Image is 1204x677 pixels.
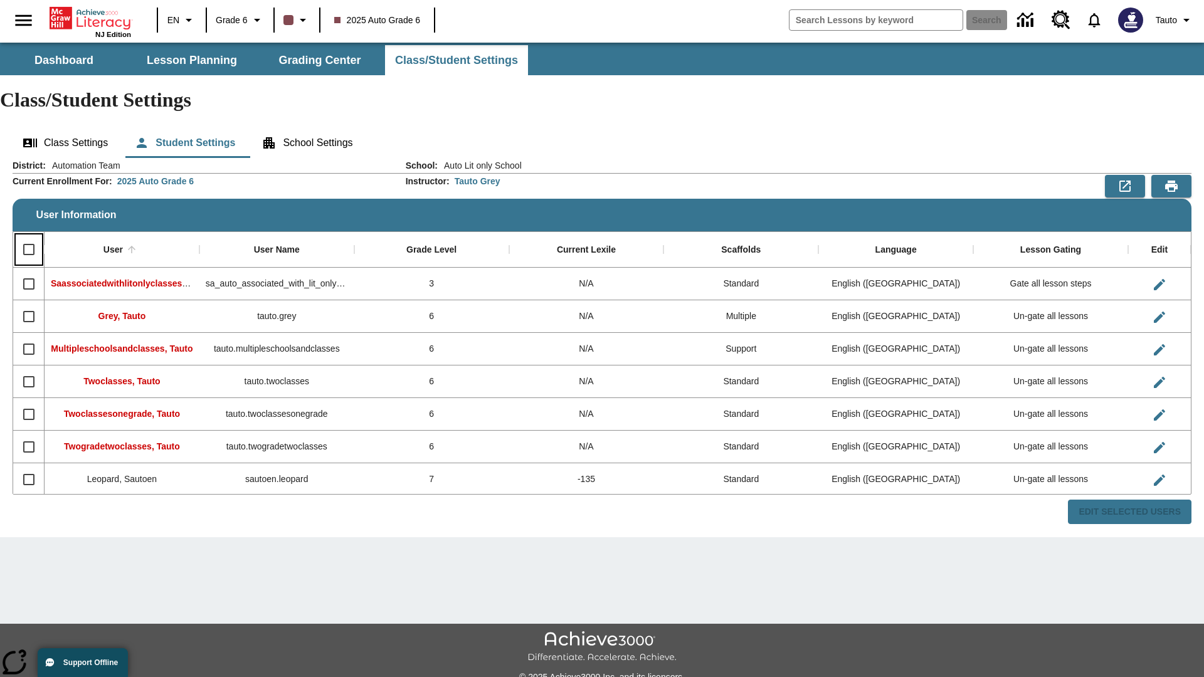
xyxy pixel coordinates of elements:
[334,14,421,27] span: 2025 Auto Grade 6
[818,365,973,398] div: English (US)
[34,53,93,68] span: Dashboard
[354,333,509,365] div: 6
[1151,175,1191,197] button: Print Preview
[103,244,123,256] div: User
[129,45,255,75] button: Lesson Planning
[95,31,131,38] span: NJ Edition
[354,398,509,431] div: 6
[64,441,180,451] span: Twogradetwoclasses, Tauto
[875,244,917,256] div: Language
[1147,305,1172,330] button: Edit User
[818,300,973,333] div: English (US)
[527,631,677,663] img: Achieve3000 Differentiate Accelerate Achieve
[98,311,146,321] span: Grey, Tauto
[406,176,450,187] h2: Instructor :
[211,9,270,31] button: Grade: Grade 6, Select a grade
[663,431,818,463] div: Standard
[36,209,117,221] span: User Information
[354,463,509,496] div: 7
[124,128,245,158] button: Student Settings
[254,244,300,256] div: User Name
[1147,337,1172,362] button: Edit User
[509,300,664,333] div: N/A
[199,365,354,398] div: tauto.twoclasses
[199,431,354,463] div: tauto.twogradetwoclasses
[973,431,1128,463] div: Un-gate all lessons
[721,244,761,256] div: Scaffolds
[385,45,528,75] button: Class/Student Settings
[1147,370,1172,395] button: Edit User
[83,376,160,386] span: Twoclasses, Tauto
[199,300,354,333] div: tauto.grey
[557,244,616,256] div: Current Lexile
[13,160,46,171] h2: District :
[162,9,202,31] button: Language: EN, Select a language
[354,431,509,463] div: 6
[13,159,1191,525] div: User Information
[789,10,963,30] input: search field
[818,268,973,300] div: English (US)
[257,45,383,75] button: Grading Center
[973,268,1128,300] div: Gate all lesson steps
[663,463,818,496] div: Standard
[1020,244,1081,256] div: Lesson Gating
[818,333,973,365] div: English (US)
[64,409,180,419] span: Twoclassesonegrade, Tauto
[1147,272,1172,297] button: Edit User
[1111,4,1151,36] button: Select a new avatar
[663,300,818,333] div: Multiple
[1118,8,1143,33] img: Avatar
[818,398,973,431] div: English (US)
[663,365,818,398] div: Standard
[1147,435,1172,460] button: Edit User
[199,333,354,365] div: tauto.multipleschoolsandclasses
[278,53,361,68] span: Grading Center
[395,53,518,68] span: Class/Student Settings
[973,463,1128,496] div: Un-gate all lessons
[50,4,131,38] div: Home
[973,365,1128,398] div: Un-gate all lessons
[509,268,664,300] div: N/A
[455,175,500,187] div: Tauto Grey
[1156,14,1177,27] span: Tauto
[167,14,179,27] span: EN
[663,268,818,300] div: Standard
[1151,244,1168,256] div: Edit
[509,398,664,431] div: N/A
[38,648,128,677] button: Support Offline
[818,463,973,496] div: English (US)
[13,128,118,158] button: Class Settings
[354,365,509,398] div: 6
[354,300,509,333] div: 6
[5,2,42,39] button: Open side menu
[117,175,194,187] div: 2025 Auto Grade 6
[1044,3,1078,37] a: Resource Center, Will open in new tab
[46,159,120,172] span: Automation Team
[1147,402,1172,428] button: Edit User
[973,333,1128,365] div: Un-gate all lessons
[406,160,438,171] h2: School :
[147,53,237,68] span: Lesson Planning
[251,128,362,158] button: School Settings
[51,278,318,288] span: Saassociatedwithlitonlyclasses, Saassociatedwithlitonlyclasses
[663,333,818,365] div: Support
[509,463,664,496] div: -135
[13,176,112,187] h2: Current Enrollment For :
[1010,3,1044,38] a: Data Center
[1078,4,1111,36] a: Notifications
[354,268,509,300] div: 3
[509,333,664,365] div: N/A
[973,398,1128,431] div: Un-gate all lessons
[818,431,973,463] div: English (US)
[438,159,522,172] span: Auto Lit only School
[406,244,457,256] div: Grade Level
[87,474,157,484] span: Leopard, Sautoen
[973,300,1128,333] div: Un-gate all lessons
[1105,175,1145,197] button: Export to CSV
[50,6,131,31] a: Home
[199,268,354,300] div: sa_auto_associated_with_lit_only_classes
[509,431,664,463] div: N/A
[278,9,315,31] button: Class color is dark brown. Change class color
[1147,468,1172,493] button: Edit User
[13,128,1191,158] div: Class/Student Settings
